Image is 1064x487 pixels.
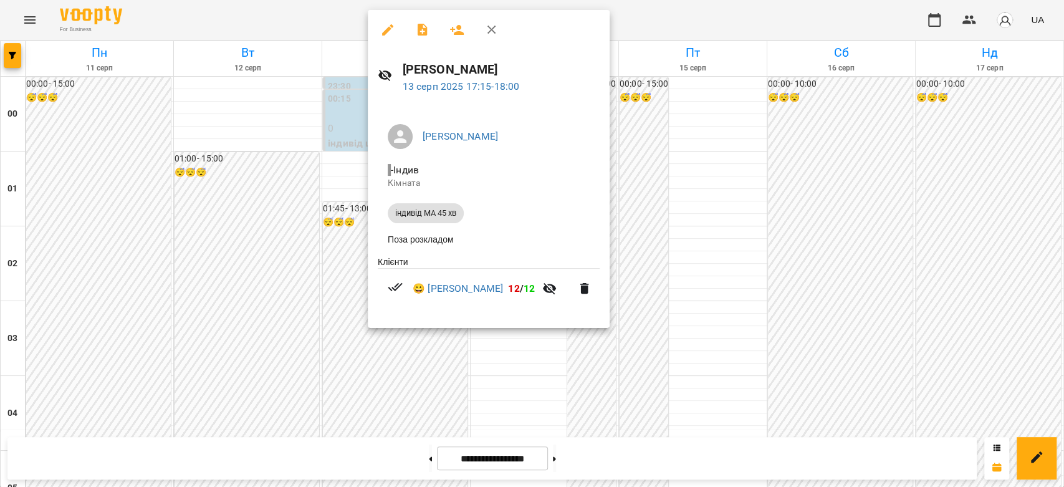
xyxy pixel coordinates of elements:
span: - Індив [388,164,421,176]
a: 13 серп 2025 17:15-18:00 [403,80,520,92]
ul: Клієнти [378,256,600,314]
p: Кімната [388,177,590,190]
span: 12 [508,282,519,294]
span: індивід МА 45 хв [388,208,464,219]
b: / [508,282,535,294]
li: Поза розкладом [378,228,600,251]
h6: [PERSON_NAME] [403,60,600,79]
span: 12 [524,282,535,294]
a: 😀 [PERSON_NAME] [413,281,503,296]
a: [PERSON_NAME] [423,130,498,142]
